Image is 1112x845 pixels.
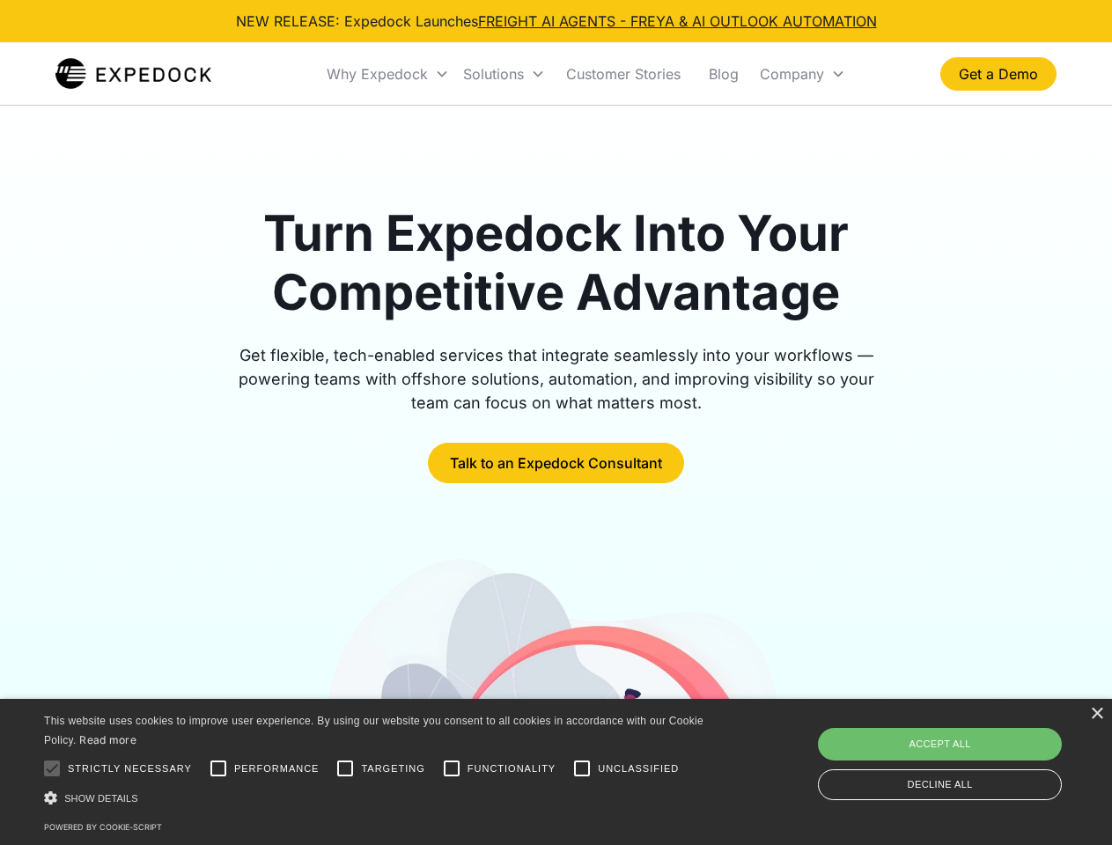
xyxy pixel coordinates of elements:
[468,761,556,776] span: Functionality
[55,56,211,92] img: Expedock Logo
[236,11,877,32] div: NEW RELEASE: Expedock Launches
[361,761,424,776] span: Targeting
[940,57,1057,91] a: Get a Demo
[695,44,753,104] a: Blog
[320,44,456,104] div: Why Expedock
[79,733,136,746] a: Read more
[44,822,162,832] a: Powered by cookie-script
[456,44,552,104] div: Solutions
[55,56,211,92] a: home
[234,761,320,776] span: Performance
[44,789,710,807] div: Show details
[218,204,895,322] h1: Turn Expedock Into Your Competitive Advantage
[428,443,684,483] a: Talk to an Expedock Consultant
[478,12,877,30] a: FREIGHT AI AGENTS - FREYA & AI OUTLOOK AUTOMATION
[64,793,138,804] span: Show details
[327,65,428,83] div: Why Expedock
[218,343,895,415] div: Get flexible, tech-enabled services that integrate seamlessly into your workflows — powering team...
[760,65,824,83] div: Company
[44,715,703,747] span: This website uses cookies to improve user experience. By using our website you consent to all coo...
[598,761,679,776] span: Unclassified
[819,655,1112,845] iframe: Chat Widget
[68,761,192,776] span: Strictly necessary
[463,65,524,83] div: Solutions
[552,44,695,104] a: Customer Stories
[753,44,852,104] div: Company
